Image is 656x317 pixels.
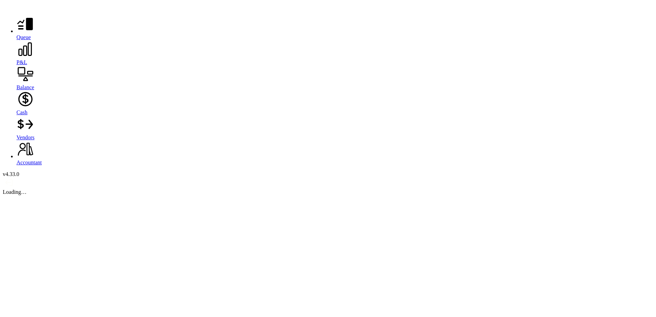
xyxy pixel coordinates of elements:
[16,109,27,115] span: Cash
[16,116,653,141] a: Vendors
[16,15,653,40] a: Queue
[16,84,34,90] span: Balance
[3,189,26,195] span: Loading…
[16,59,27,65] span: P&L
[3,171,653,177] div: v 4.33.0
[16,66,653,91] a: Balance
[16,40,653,66] a: P&L
[16,160,42,165] span: Accountant
[16,91,653,116] a: Cash
[16,34,31,40] span: Queue
[16,134,34,140] span: Vendors
[16,141,653,166] a: Accountant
